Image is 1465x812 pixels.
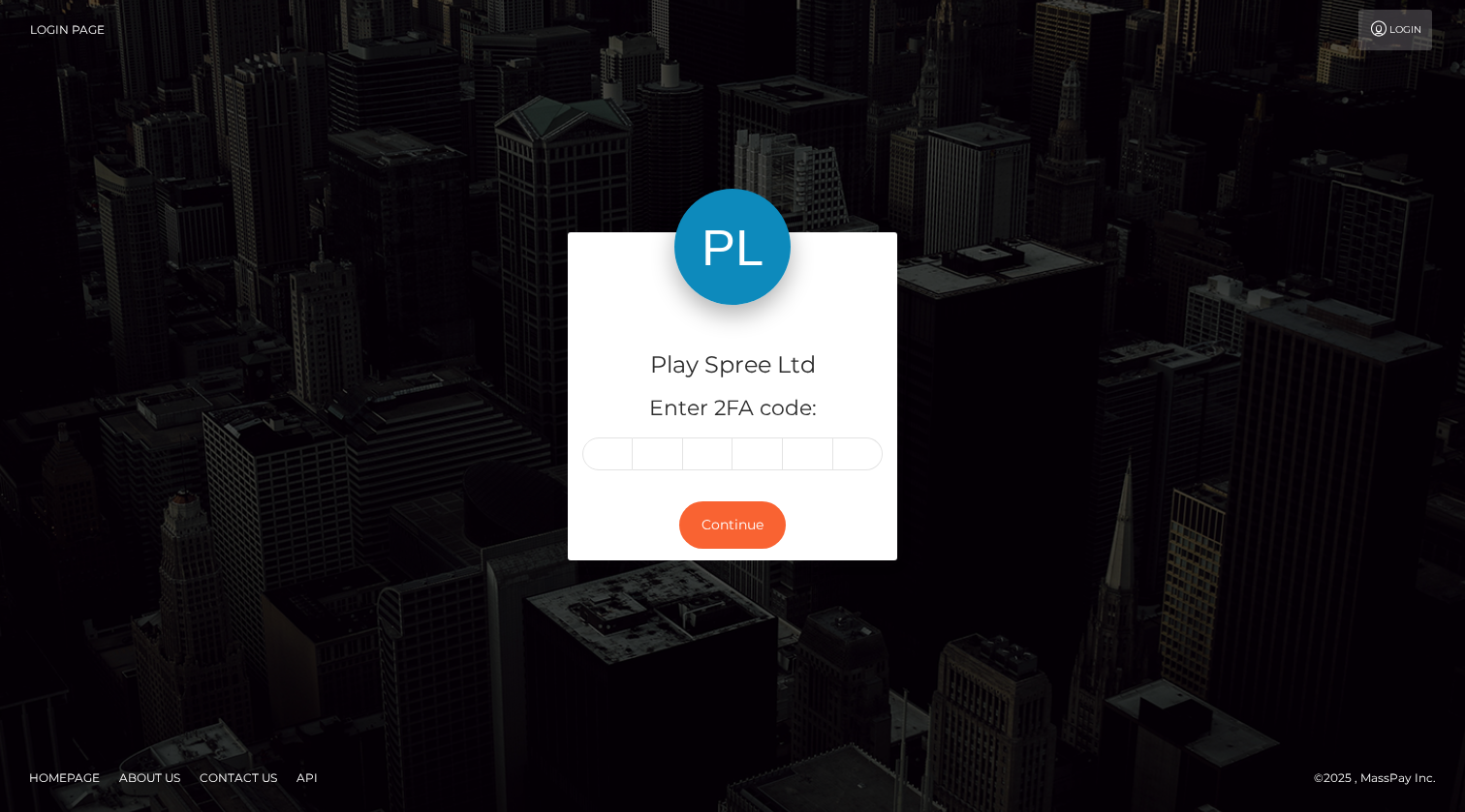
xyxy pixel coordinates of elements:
h5: Enter 2FA code: [582,394,883,424]
a: Login [1358,10,1432,50]
a: API [289,763,326,793]
a: About Us [111,763,188,793]
a: Login Page [30,10,105,50]
div: © 2025 , MassPay Inc. [1314,767,1450,789]
button: Continue [679,501,786,549]
img: Play Spree Ltd [674,189,791,305]
a: Homepage [21,763,108,793]
a: Contact Us [192,763,285,793]
h4: Play Spree Ltd [582,348,883,382]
